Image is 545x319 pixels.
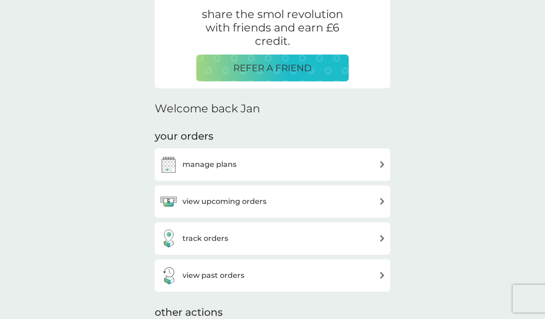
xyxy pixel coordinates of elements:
[233,61,312,75] p: REFER A FRIEND
[379,272,386,279] img: arrow right
[379,198,386,205] img: arrow right
[182,270,244,282] h3: view past orders
[182,233,228,245] h3: track orders
[182,159,236,171] h3: manage plans
[196,8,349,48] p: share the smol revolution with friends and earn £6 credit.
[155,102,260,116] h2: Welcome back Jan
[182,196,266,208] h3: view upcoming orders
[196,55,349,81] button: REFER A FRIEND
[379,161,386,168] img: arrow right
[155,129,213,144] h3: your orders
[379,235,386,242] img: arrow right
